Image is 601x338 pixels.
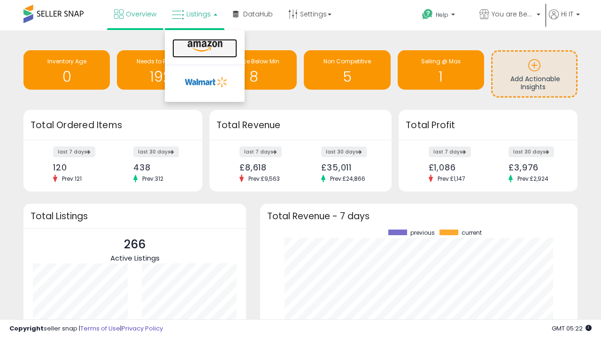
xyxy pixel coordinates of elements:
span: current [462,230,482,236]
h3: Total Ordered Items [31,119,195,132]
span: Listings [186,9,211,19]
div: £8,618 [239,162,293,172]
strong: Copyright [9,324,44,333]
span: Prev: £9,563 [244,175,285,183]
span: Prev: £2,924 [513,175,553,183]
h1: 1 [402,69,479,84]
div: £1,086 [429,162,481,172]
div: 120 [53,162,106,172]
a: Terms of Use [80,324,120,333]
h1: 192 [122,69,199,84]
i: Get Help [422,8,433,20]
a: Help [415,1,471,31]
h3: Total Listings [31,213,239,220]
h3: Total Profit [406,119,570,132]
div: 438 [133,162,186,172]
span: BB Price Below Min [228,57,279,65]
h1: 0 [28,69,105,84]
a: Inventory Age 0 [23,50,110,90]
label: last 7 days [53,146,95,157]
span: Selling @ Max [421,57,461,65]
a: Privacy Policy [122,324,163,333]
span: Inventory Age [47,57,86,65]
label: last 30 days [321,146,367,157]
label: last 7 days [429,146,471,157]
a: Selling @ Max 1 [398,50,484,90]
span: Non Competitive [324,57,371,65]
span: You are Beautiful ([GEOGRAPHIC_DATA]) [492,9,534,19]
span: Prev: 121 [57,175,86,183]
span: Prev: 312 [138,175,168,183]
p: 266 [110,236,160,253]
a: Non Competitive 5 [304,50,390,90]
a: Needs to Reprice 192 [117,50,203,90]
span: Hi IT [561,9,573,19]
a: Add Actionable Insights [493,52,576,96]
div: £3,976 [509,162,561,172]
span: Add Actionable Insights [510,74,560,92]
span: Prev: £24,866 [325,175,370,183]
span: DataHub [243,9,273,19]
label: last 7 days [239,146,282,157]
span: Prev: £1,147 [433,175,470,183]
a: BB Price Below Min 8 [210,50,297,90]
h3: Total Revenue - 7 days [267,213,570,220]
span: Overview [126,9,156,19]
div: £35,011 [321,162,375,172]
h1: 8 [215,69,292,84]
h1: 5 [308,69,385,84]
span: previous [410,230,435,236]
h3: Total Revenue [216,119,385,132]
span: Help [436,11,448,19]
span: 2025-09-12 05:22 GMT [552,324,592,333]
span: Active Listings [110,253,160,263]
a: Hi IT [549,9,580,31]
label: last 30 days [133,146,179,157]
div: seller snap | | [9,324,163,333]
span: Needs to Reprice [137,57,184,65]
label: last 30 days [509,146,554,157]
